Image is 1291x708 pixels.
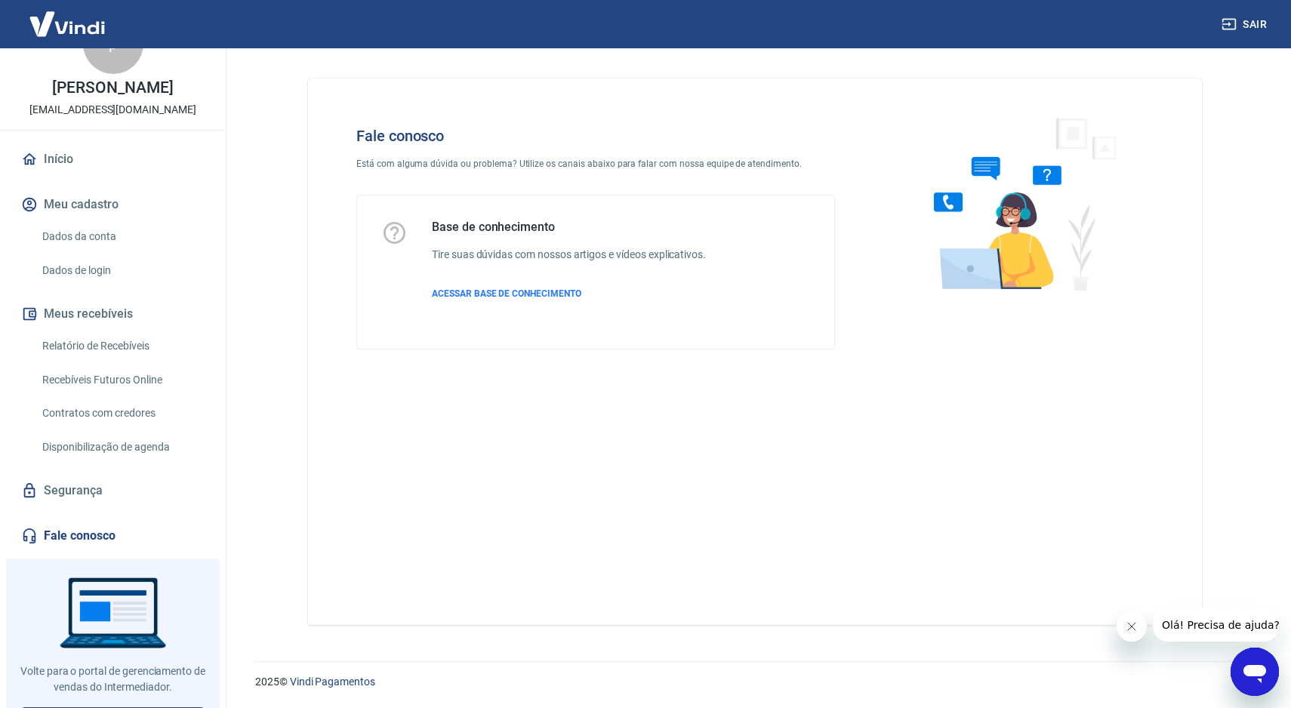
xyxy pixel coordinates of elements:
h5: Base de conhecimento [432,220,706,235]
p: 2025 © [255,674,1255,690]
img: Fale conosco [904,103,1133,304]
a: Segurança [18,474,208,507]
p: [EMAIL_ADDRESS][DOMAIN_NAME] [29,102,196,118]
p: [PERSON_NAME] [52,80,173,96]
p: Está com alguma dúvida ou problema? Utilize os canais abaixo para falar com nossa equipe de atend... [356,157,835,171]
h4: Fale conosco [356,127,835,145]
a: Relatório de Recebíveis [36,331,208,362]
a: Dados de login [36,255,208,286]
img: Vindi [18,1,116,47]
button: Meu cadastro [18,188,208,221]
h6: Tire suas dúvidas com nossos artigos e vídeos explicativos. [432,247,706,263]
iframe: Botão para abrir a janela de mensagens [1231,648,1279,696]
span: ACESSAR BASE DE CONHECIMENTO [432,288,581,299]
span: Olá! Precisa de ajuda? [9,11,127,23]
a: Fale conosco [18,519,208,553]
a: Disponibilização de agenda [36,432,208,463]
a: Recebíveis Futuros Online [36,365,208,396]
iframe: Mensagem da empresa [1153,608,1279,642]
a: Contratos com credores [36,398,208,429]
a: Dados da conta [36,221,208,252]
a: ACESSAR BASE DE CONHECIMENTO [432,287,706,300]
button: Meus recebíveis [18,297,208,331]
iframe: Fechar mensagem [1117,611,1147,642]
a: Vindi Pagamentos [290,676,375,688]
a: Início [18,143,208,176]
button: Sair [1219,11,1273,38]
